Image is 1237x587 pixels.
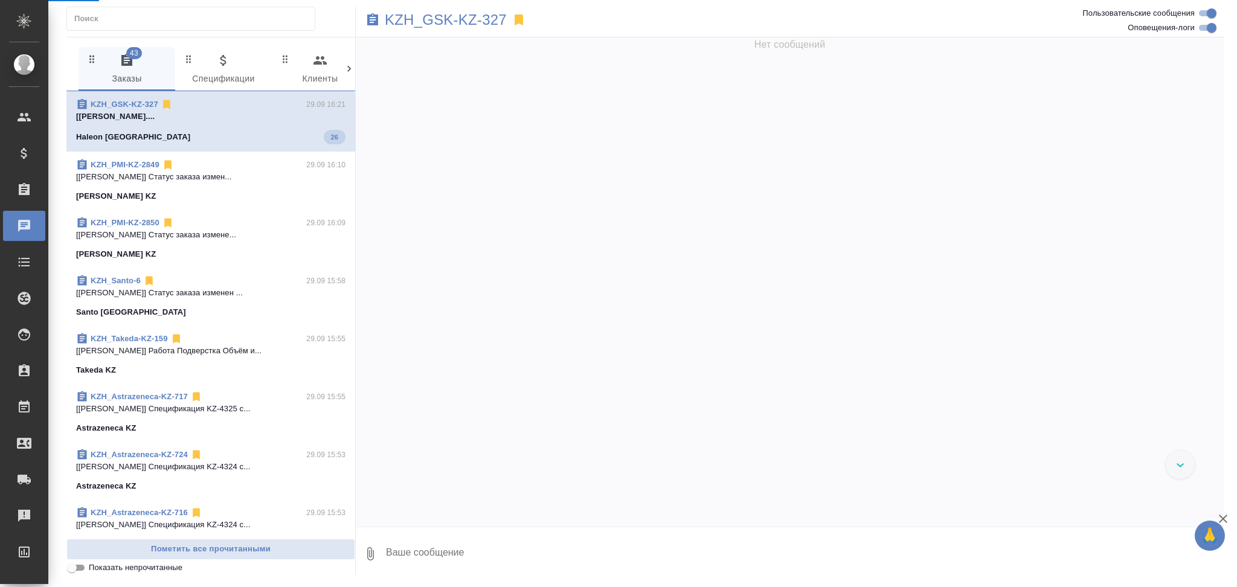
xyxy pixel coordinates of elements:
div: KZH_PMI-KZ-284929.09 16:10[[PERSON_NAME]] Статус заказа измен...[PERSON_NAME] KZ [66,152,355,210]
input: Поиск [74,10,315,27]
div: KZH_PMI-KZ-285029.09 16:09[[PERSON_NAME]] Статус заказа измене...[PERSON_NAME] KZ [66,210,355,268]
p: [[PERSON_NAME]] Спецификация KZ-4325 с... [76,403,345,415]
a: KZH_Astrazeneca-KZ-716 [91,508,188,517]
svg: Отписаться [143,275,155,287]
svg: Отписаться [170,333,182,345]
span: Оповещения-логи [1128,22,1195,34]
p: 29.09 15:55 [306,391,345,403]
p: [[PERSON_NAME]] Статус заказа измен... [76,171,345,183]
span: 43 [126,47,142,59]
a: KZH_Astrazeneca-KZ-717 [91,392,188,401]
span: 26 [324,131,345,143]
button: 🙏 [1195,521,1225,551]
span: 🙏 [1200,523,1220,548]
svg: Зажми и перетащи, чтобы поменять порядок вкладок [183,53,194,65]
span: Заказы [86,53,168,86]
p: 29.09 15:58 [306,275,345,287]
p: [[PERSON_NAME].... [76,111,345,123]
a: KZH_Astrazeneca-KZ-724 [91,450,188,459]
div: KZH_GSK-KZ-32729.09 16:21[[PERSON_NAME]....Haleon [GEOGRAPHIC_DATA]26 [66,91,355,152]
a: KZH_GSK-KZ-327 [91,100,158,109]
a: KZH_PMI-KZ-2849 [91,160,159,169]
p: [[PERSON_NAME]] Статус заказа измене... [76,229,345,241]
div: KZH_Astrazeneca-KZ-71629.09 15:53[[PERSON_NAME]] Спецификация KZ-4324 с...Astrazeneca KZ [66,499,355,557]
p: Santo [GEOGRAPHIC_DATA] [76,306,186,318]
p: Astrazeneca KZ [76,538,137,550]
svg: Зажми и перетащи, чтобы поменять порядок вкладок [86,53,98,65]
p: [PERSON_NAME] KZ [76,190,156,202]
a: KZH_PMI-KZ-2850 [91,218,159,227]
svg: Отписаться [161,98,173,111]
div: KZH_Astrazeneca-KZ-71729.09 15:55[[PERSON_NAME]] Спецификация KZ-4325 с...Astrazeneca KZ [66,383,355,441]
a: KZH_GSK-KZ-327 [385,14,507,26]
p: 29.09 16:10 [306,159,345,171]
div: KZH_Astrazeneca-KZ-72429.09 15:53[[PERSON_NAME]] Спецификация KZ-4324 с...Astrazeneca KZ [66,441,355,499]
p: [PERSON_NAME] KZ [76,248,156,260]
span: Пользовательские сообщения [1082,7,1195,19]
span: Клиенты [279,53,361,86]
p: [[PERSON_NAME]] Статус заказа изменен ... [76,287,345,299]
svg: Отписаться [190,507,202,519]
p: [[PERSON_NAME]] Спецификация KZ-4324 с... [76,461,345,473]
svg: Отписаться [162,217,174,229]
p: 29.09 15:53 [306,449,345,461]
a: KZH_Takeda-KZ-159 [91,334,168,343]
p: 29.09 16:21 [306,98,345,111]
p: 29.09 15:53 [306,507,345,519]
button: Пометить все прочитанными [66,539,355,560]
p: 29.09 15:55 [306,333,345,345]
div: KZH_Takeda-KZ-15929.09 15:55[[PERSON_NAME]] Работа Подверстка Объём и...Takeda KZ [66,326,355,383]
a: KZH_Santo-6 [91,276,141,285]
p: 29.09 16:09 [306,217,345,229]
span: Показать непрочитанные [89,562,182,574]
svg: Отписаться [190,391,202,403]
p: [[PERSON_NAME]] Работа Подверстка Объём и... [76,345,345,357]
span: Спецификации [182,53,265,86]
p: Takeda KZ [76,364,116,376]
p: Astrazeneca KZ [76,422,137,434]
p: [[PERSON_NAME]] Спецификация KZ-4324 с... [76,519,345,531]
span: Пометить все прочитанными [73,542,349,556]
svg: Отписаться [162,159,174,171]
p: Haleon [GEOGRAPHIC_DATA] [76,131,190,143]
svg: Отписаться [190,449,202,461]
svg: Зажми и перетащи, чтобы поменять порядок вкладок [280,53,291,65]
span: Нет сообщений [754,37,826,52]
p: Astrazeneca KZ [76,480,137,492]
div: KZH_Santo-629.09 15:58[[PERSON_NAME]] Статус заказа изменен ...Santo [GEOGRAPHIC_DATA] [66,268,355,326]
